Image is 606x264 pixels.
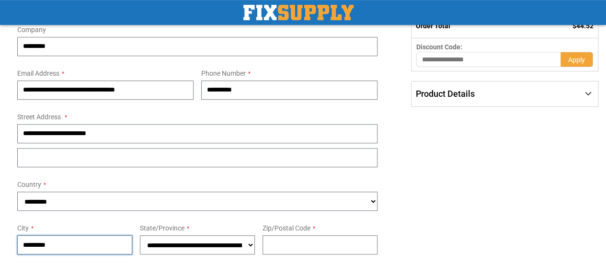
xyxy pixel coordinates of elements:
[17,224,29,232] span: City
[560,52,593,67] button: Apply
[201,69,246,77] span: Phone Number
[572,22,594,30] span: $44.52
[243,5,354,20] a: store logo
[17,113,61,121] span: Street Address
[140,224,184,232] span: State/Province
[17,26,46,34] span: Company
[416,43,462,51] span: Discount Code:
[568,56,585,64] span: Apply
[416,89,475,99] span: Product Details
[17,69,59,77] span: Email Address
[263,224,310,232] span: Zip/Postal Code
[243,5,354,20] img: Fix Industrial Supply
[416,22,450,30] strong: Order Total
[17,181,41,188] span: Country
